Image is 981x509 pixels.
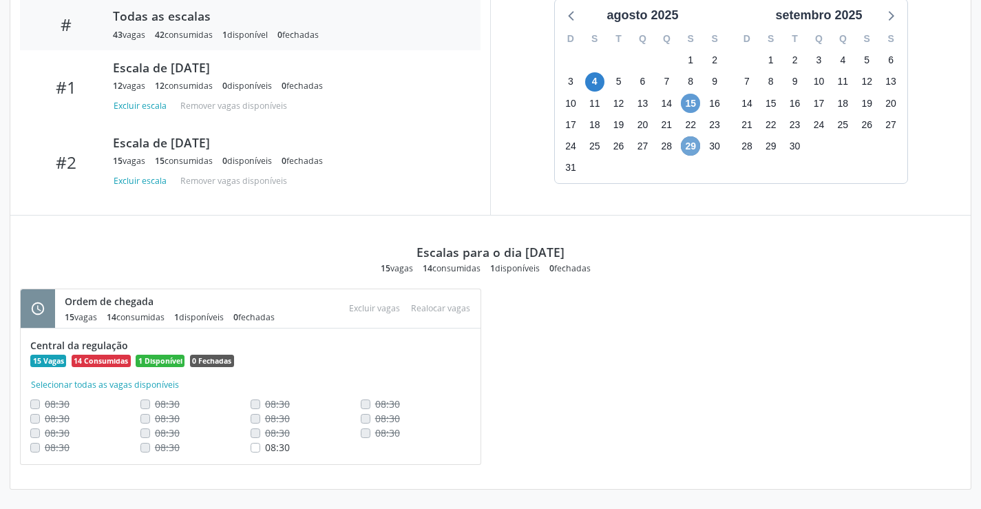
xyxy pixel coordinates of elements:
span: 43 [113,29,123,41]
span: Não é possivel realocar uma vaga consumida [45,441,70,454]
span: 1 [490,262,495,274]
span: 42 [155,29,165,41]
div: consumidas [155,80,213,92]
span: sexta-feira, 5 de setembro de 2025 [857,51,876,70]
div: disponíveis [174,311,224,323]
span: Não é possivel realocar uma vaga consumida [265,397,290,411]
span: 0 [233,311,238,323]
span: sexta-feira, 15 de agosto de 2025 [681,94,700,113]
span: segunda-feira, 29 de setembro de 2025 [761,136,781,156]
span: Não é possivel realocar uma vaga consumida [45,412,70,425]
span: Não é possivel realocar uma vaga consumida [265,426,290,439]
span: sábado, 16 de agosto de 2025 [705,94,724,113]
div: Todas as escalas [113,8,461,23]
span: quarta-feira, 3 de setembro de 2025 [809,51,828,70]
span: sábado, 6 de setembro de 2025 [881,51,900,70]
span: quinta-feira, 28 de agosto de 2025 [657,136,676,156]
div: fechadas [233,311,275,323]
span: 12 [155,80,165,92]
div: Escala de [DATE] [113,135,461,150]
span: 14 [423,262,432,274]
span: segunda-feira, 4 de agosto de 2025 [585,72,604,92]
span: terça-feira, 23 de setembro de 2025 [785,115,805,134]
span: segunda-feira, 22 de setembro de 2025 [761,115,781,134]
div: Q [631,28,655,50]
span: sábado, 30 de agosto de 2025 [705,136,724,156]
div: Q [655,28,679,50]
span: 0 [549,262,554,274]
div: D [559,28,583,50]
span: Não é possivel realocar uma vaga consumida [375,397,400,411]
span: sexta-feira, 19 de setembro de 2025 [857,94,876,113]
div: S [759,28,783,50]
span: quarta-feira, 6 de agosto de 2025 [633,72,652,92]
i: schedule [30,301,45,316]
span: terça-feira, 19 de agosto de 2025 [609,115,629,134]
div: S [679,28,703,50]
span: quinta-feira, 21 de agosto de 2025 [657,115,676,134]
button: Selecionar todas as vagas disponíveis [30,378,180,392]
span: segunda-feira, 1 de setembro de 2025 [761,51,781,70]
div: Escolha as vagas para realocar [405,299,476,318]
span: Não é possivel realocar uma vaga consumida [155,426,180,439]
div: Escolha as vagas para excluir [344,299,405,318]
span: quinta-feira, 25 de setembro de 2025 [833,115,852,134]
div: vagas [113,155,145,167]
span: 08:30 [265,441,290,454]
span: segunda-feira, 15 de setembro de 2025 [761,94,781,113]
span: domingo, 3 de agosto de 2025 [561,72,580,92]
span: 15 [113,155,123,167]
span: sábado, 20 de setembro de 2025 [881,94,900,113]
div: vagas [113,80,145,92]
span: sexta-feira, 22 de agosto de 2025 [681,115,700,134]
div: S [703,28,727,50]
span: 12 [113,80,123,92]
div: Escalas para o dia [DATE] [416,245,565,260]
div: disponíveis [490,262,540,274]
span: Não é possivel realocar uma vaga consumida [155,397,180,411]
span: Não é possivel realocar uma vaga consumida [155,441,180,454]
span: quarta-feira, 20 de agosto de 2025 [633,115,652,134]
span: 15 Vagas [30,355,66,367]
span: 15 [381,262,390,274]
span: terça-feira, 5 de agosto de 2025 [609,72,629,92]
span: domingo, 31 de agosto de 2025 [561,158,580,178]
span: terça-feira, 9 de setembro de 2025 [785,72,805,92]
span: 14 Consumidas [72,355,131,367]
div: #2 [30,152,103,172]
span: quinta-feira, 18 de setembro de 2025 [833,94,852,113]
span: Não é possivel realocar uma vaga consumida [265,412,290,425]
div: S [879,28,903,50]
div: Q [831,28,855,50]
span: terça-feira, 12 de agosto de 2025 [609,94,629,113]
div: S [855,28,879,50]
div: Ordem de chegada [65,294,284,309]
span: Não é possivel realocar uma vaga consumida [45,426,70,439]
span: segunda-feira, 25 de agosto de 2025 [585,136,604,156]
div: disponível [222,29,268,41]
span: quarta-feira, 24 de setembro de 2025 [809,115,828,134]
div: #1 [30,77,103,97]
span: Não é possivel realocar uma vaga consumida [375,412,400,425]
span: quarta-feira, 13 de agosto de 2025 [633,94,652,113]
div: T [606,28,631,50]
span: sexta-feira, 29 de agosto de 2025 [681,136,700,156]
span: 15 [155,155,165,167]
span: 0 Fechadas [190,355,234,367]
div: fechadas [282,155,323,167]
div: setembro 2025 [770,6,867,25]
div: Escala de [DATE] [113,60,461,75]
span: sexta-feira, 8 de agosto de 2025 [681,72,700,92]
span: 1 Disponível [136,355,184,367]
span: domingo, 14 de setembro de 2025 [737,94,757,113]
span: terça-feira, 26 de agosto de 2025 [609,136,629,156]
span: quinta-feira, 7 de agosto de 2025 [657,72,676,92]
span: segunda-feira, 11 de agosto de 2025 [585,94,604,113]
span: sábado, 13 de setembro de 2025 [881,72,900,92]
span: quinta-feira, 4 de setembro de 2025 [833,51,852,70]
div: fechadas [277,29,319,41]
span: domingo, 17 de agosto de 2025 [561,115,580,134]
div: fechadas [549,262,591,274]
span: 0 [222,80,227,92]
div: consumidas [155,155,213,167]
